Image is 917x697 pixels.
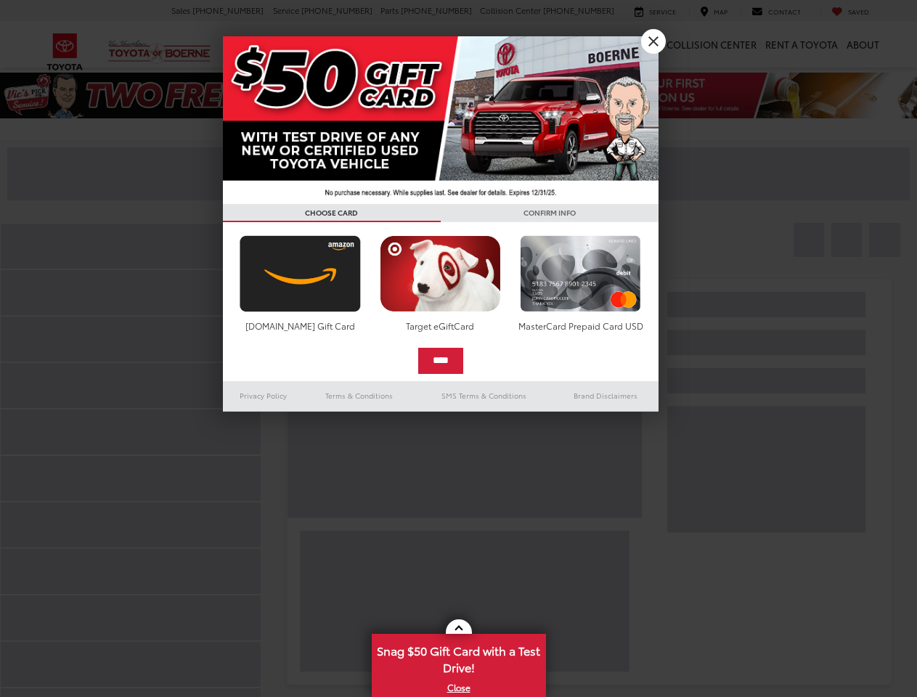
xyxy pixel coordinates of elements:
img: amazoncard.png [236,235,364,312]
h3: CONFIRM INFO [441,204,659,222]
div: Target eGiftCard [376,319,505,332]
div: MasterCard Prepaid Card USD [516,319,645,332]
img: 42635_top_851395.jpg [223,36,659,204]
a: SMS Terms & Conditions [415,387,553,404]
img: mastercard.png [516,235,645,312]
h3: CHOOSE CARD [223,204,441,222]
a: Brand Disclaimers [553,387,659,404]
img: targetcard.png [376,235,505,312]
span: Snag $50 Gift Card with a Test Drive! [373,635,545,680]
a: Privacy Policy [223,387,304,404]
div: [DOMAIN_NAME] Gift Card [236,319,364,332]
a: Terms & Conditions [303,387,415,404]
